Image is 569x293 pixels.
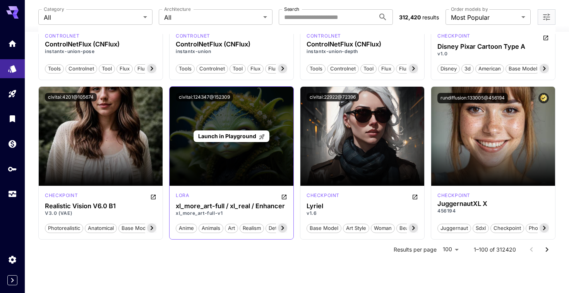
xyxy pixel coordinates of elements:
div: Usage [8,189,17,199]
span: 3d [462,65,473,73]
span: detailed armor [266,224,307,232]
button: Go to next page [539,242,555,257]
button: anime [176,223,197,233]
div: SDXL 1.0 [437,192,470,199]
span: flux [379,65,394,73]
button: tools [45,63,64,74]
p: instantx-union-depth [307,48,418,55]
button: beautiful [396,223,424,233]
button: american [475,63,504,74]
div: 100 [440,244,461,255]
button: Open in CivitAI [412,192,418,201]
button: photorealistic [526,223,564,233]
h3: ControlNetFlux (CNFlux) [176,41,287,48]
button: tools [307,63,326,74]
p: 456194 [437,207,549,214]
div: Disney Pixar Cartoon Type A [437,43,549,50]
p: lora [176,192,189,199]
h3: ControlNetFlux (CNFlux) [307,41,418,48]
span: art [225,224,238,232]
h3: Lyriel [307,202,418,210]
button: controlnet [196,63,228,74]
p: 1–100 of 312420 [474,246,516,254]
label: Category [44,6,64,12]
p: V3.0 (VAE) [45,210,156,217]
button: civitai:22922@72396 [307,93,359,101]
span: realism [240,224,264,232]
button: anatomical [85,223,117,233]
button: flux1.d [396,63,419,74]
button: sdxl [473,223,489,233]
h3: Realistic Vision V6.0 B1 [45,202,156,210]
span: All [44,13,140,22]
div: API Keys [8,164,17,174]
span: base model [506,65,540,73]
span: disney [438,65,459,73]
p: Results per page [394,246,437,254]
button: detailed armor [266,223,307,233]
p: checkpoint [45,192,78,199]
span: animals [199,224,223,232]
p: checkpoint [437,192,470,199]
button: Open in CivitAI [150,192,156,201]
h3: xl_more_art-full / xl_real / Enhancer [176,202,287,210]
span: juggernaut [438,224,471,232]
span: flux1.d [396,65,419,73]
span: tools [307,65,325,73]
button: flux1.d [265,63,288,74]
p: controlnet [176,33,210,39]
span: woman [371,224,394,232]
button: realism [240,223,264,233]
p: controlnet [45,33,79,39]
button: tools [176,63,195,74]
span: tool [230,65,245,73]
button: art [225,223,238,233]
span: controlnet [66,65,97,73]
button: flux [378,63,394,74]
span: art style [343,224,369,232]
span: Launch in Playground [198,133,256,139]
button: controlnet [65,63,97,74]
span: flux [117,65,132,73]
div: SD 1.5 [45,192,78,201]
button: Open more filters [542,12,551,22]
p: instantx-union-pose [45,48,156,55]
span: base model [119,224,153,232]
span: flux1.d [266,65,288,73]
div: FLUX.1 D [45,33,79,39]
p: instantx-union [176,48,287,55]
button: photorealistic [45,223,83,233]
p: checkpoint [307,192,339,199]
button: checkpoint [490,223,524,233]
button: juggernaut [437,223,471,233]
button: tool [99,63,115,74]
button: Open in CivitAI [281,192,287,201]
span: tools [45,65,63,73]
label: Order models by [451,6,488,12]
button: Open in CivitAI [543,33,549,42]
span: controlnet [327,65,358,73]
div: Models [8,62,17,71]
span: 312,420 [399,14,421,21]
span: tool [99,65,115,73]
div: SD 1.5 [437,33,470,42]
button: animals [199,223,223,233]
button: Expand sidebar [7,275,17,285]
span: photorealistic [526,224,564,232]
button: disney [437,63,460,74]
button: civitai:4201@105674 [45,93,97,101]
div: Home [8,39,17,48]
span: checkpoint [491,224,524,232]
p: xl_more_art-full-v1 [176,210,287,217]
h3: JuggernautXL X [437,200,549,207]
button: controlnet [327,63,359,74]
button: art style [343,223,369,233]
span: anime [176,224,197,232]
div: Playground [8,86,17,96]
button: civitai:124347@152309 [176,93,233,101]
